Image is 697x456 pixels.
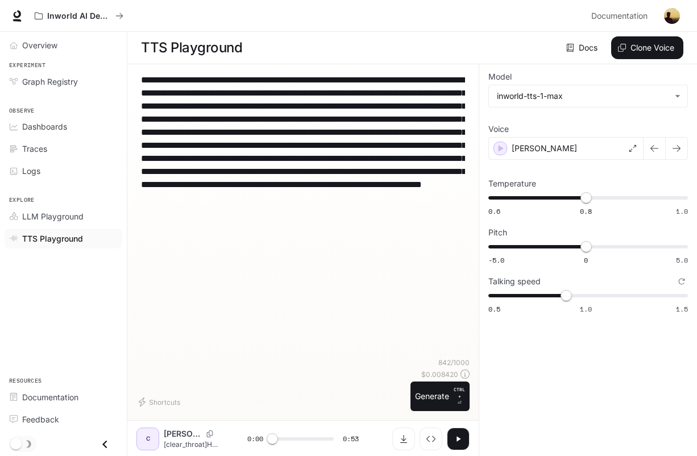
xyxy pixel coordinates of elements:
[591,9,648,23] span: Documentation
[202,430,218,437] button: Copy Voice ID
[5,72,122,92] a: Graph Registry
[10,437,22,450] span: Dark mode toggle
[438,358,470,367] p: 842 / 1000
[22,413,59,425] span: Feedback
[22,76,78,88] span: Graph Registry
[5,206,122,226] a: LLM Playground
[5,139,122,159] a: Traces
[5,117,122,136] a: Dashboards
[675,275,688,288] button: Reset to default
[22,39,57,51] span: Overview
[247,433,263,445] span: 0:00
[47,11,111,21] p: Inworld AI Demos
[92,433,118,456] button: Close drawer
[580,206,592,216] span: 0.8
[488,304,500,314] span: 0.5
[421,370,458,379] p: $ 0.008420
[512,143,577,154] p: [PERSON_NAME]
[139,430,157,448] div: C
[488,229,507,237] p: Pitch
[564,36,602,59] a: Docs
[488,277,541,285] p: Talking speed
[676,255,688,265] span: 5.0
[164,428,202,440] p: [PERSON_NAME]
[488,180,536,188] p: Temperature
[488,206,500,216] span: 0.6
[454,386,465,407] p: ⏎
[22,391,78,403] span: Documentation
[136,393,185,411] button: Shortcuts
[489,85,687,107] div: inworld-tts-1-max
[676,304,688,314] span: 1.5
[611,36,683,59] button: Clone Voice
[22,121,67,132] span: Dashboards
[5,387,122,407] a: Documentation
[5,161,122,181] a: Logs
[580,304,592,314] span: 1.0
[584,255,588,265] span: 0
[676,206,688,216] span: 1.0
[5,229,122,248] a: TTS Playground
[5,409,122,429] a: Feedback
[420,428,442,450] button: Inspect
[343,433,359,445] span: 0:53
[22,143,47,155] span: Traces
[22,165,40,177] span: Logs
[664,8,680,24] img: User avatar
[454,386,465,400] p: CTRL +
[392,428,415,450] button: Download audio
[22,233,83,244] span: TTS Playground
[22,210,84,222] span: LLM Playground
[410,382,470,411] button: GenerateCTRL +⏎
[661,5,683,27] button: User avatar
[141,36,242,59] h1: TTS Playground
[5,35,122,55] a: Overview
[488,125,509,133] p: Voice
[488,255,504,265] span: -5.0
[587,5,656,27] a: Documentation
[164,440,220,449] p: [clear_throat]Her downfall was swift and brutal. In [DATE], she and [PERSON_NAME] attempted to fl...
[30,5,128,27] button: All workspaces
[488,73,512,81] p: Model
[497,90,669,102] div: inworld-tts-1-max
